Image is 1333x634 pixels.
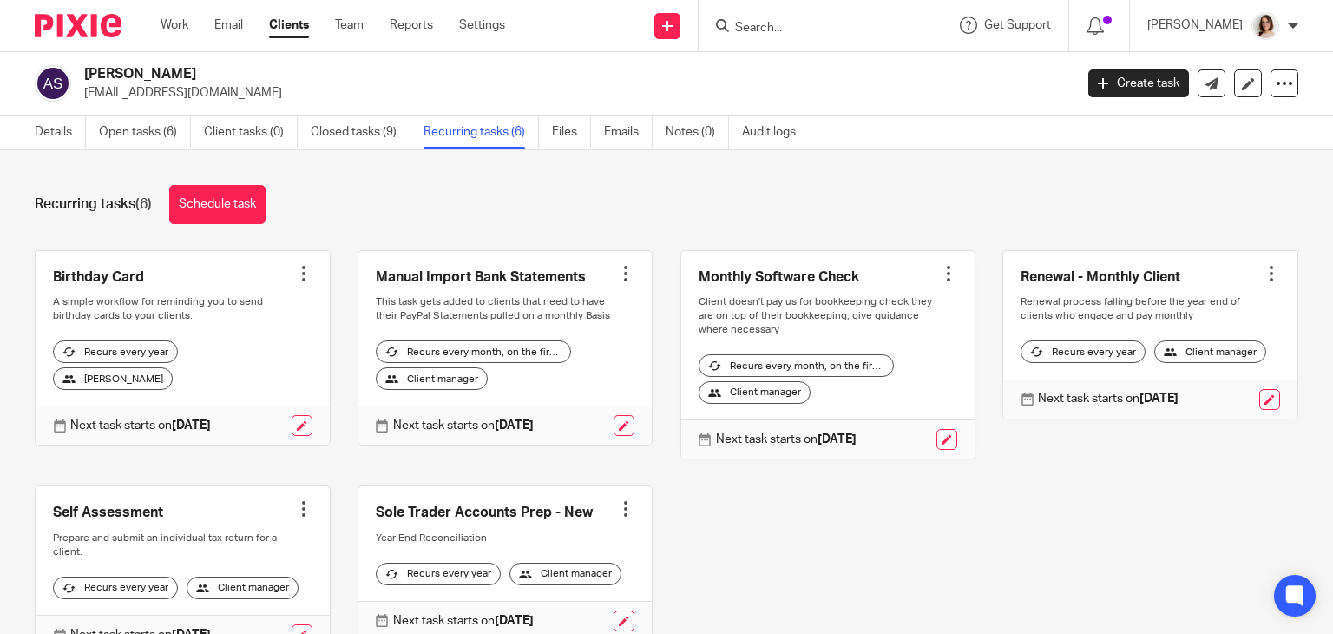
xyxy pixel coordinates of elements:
[742,116,809,149] a: Audit logs
[35,116,86,149] a: Details
[1021,340,1146,363] div: Recurs every year
[172,419,211,432] strong: [DATE]
[53,577,178,599] div: Recurs every year
[699,354,894,377] div: Recurs every month, on the first workday
[35,14,121,37] img: Pixie
[604,116,653,149] a: Emails
[1147,17,1243,34] p: [PERSON_NAME]
[376,563,501,585] div: Recurs every year
[214,17,243,34] a: Email
[53,367,173,390] div: [PERSON_NAME]
[335,17,364,34] a: Team
[376,340,571,363] div: Recurs every month, on the first workday
[204,116,298,149] a: Client tasks (0)
[187,577,299,599] div: Client manager
[424,116,539,149] a: Recurring tasks (6)
[699,381,811,404] div: Client manager
[733,21,890,36] input: Search
[390,17,433,34] a: Reports
[459,17,505,34] a: Settings
[1251,12,1279,40] img: Caroline%20-%20HS%20-%20LI.png
[818,433,857,446] strong: [DATE]
[84,65,867,83] h2: [PERSON_NAME]
[35,65,71,102] img: svg%3E
[1038,390,1179,407] p: Next task starts on
[135,197,152,211] span: (6)
[1088,69,1189,97] a: Create task
[376,367,488,390] div: Client manager
[1154,340,1266,363] div: Client manager
[53,340,178,363] div: Recurs every year
[552,116,591,149] a: Files
[161,17,188,34] a: Work
[169,185,266,224] a: Schedule task
[1139,393,1179,405] strong: [DATE]
[495,419,534,432] strong: [DATE]
[99,116,191,149] a: Open tasks (6)
[716,431,857,448] p: Next task starts on
[311,116,410,149] a: Closed tasks (9)
[495,615,534,627] strong: [DATE]
[509,563,621,585] div: Client manager
[984,19,1051,31] span: Get Support
[393,612,534,630] p: Next task starts on
[84,84,1062,102] p: [EMAIL_ADDRESS][DOMAIN_NAME]
[269,17,309,34] a: Clients
[393,417,534,434] p: Next task starts on
[666,116,729,149] a: Notes (0)
[70,417,211,434] p: Next task starts on
[35,195,152,214] h1: Recurring tasks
